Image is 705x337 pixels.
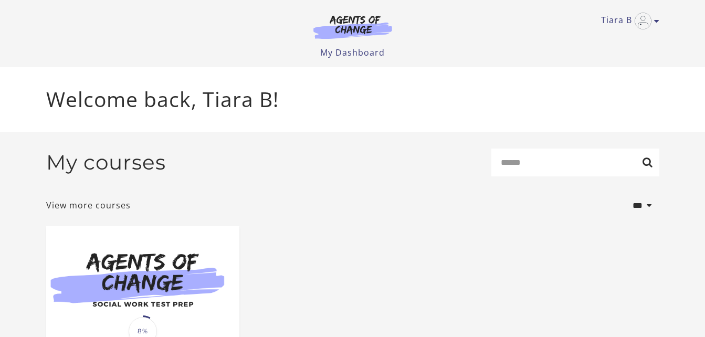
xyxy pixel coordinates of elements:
p: Welcome back, Tiara B! [46,84,659,115]
img: Agents of Change Logo [302,15,403,39]
h2: My courses [46,150,166,175]
a: My Dashboard [320,47,385,58]
a: Toggle menu [601,13,654,29]
a: View more courses [46,199,131,212]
